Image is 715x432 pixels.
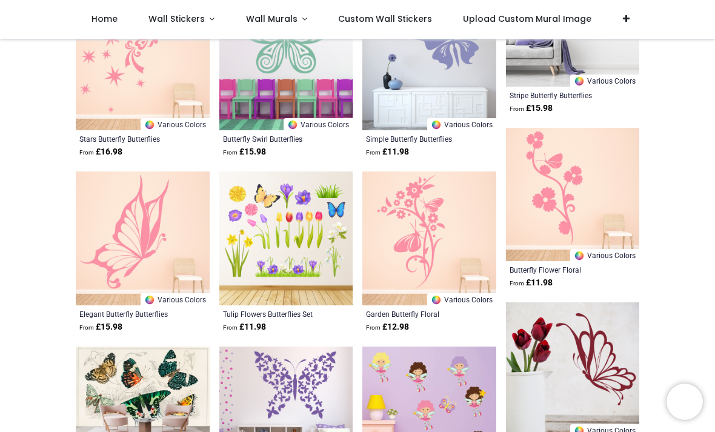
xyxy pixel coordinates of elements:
[79,149,94,156] span: From
[144,119,155,130] img: Color Wheel
[366,146,409,158] strong: £ 11.98
[570,75,639,87] a: Various Colors
[506,128,640,262] img: Butterfly Flower Floral Butterflies Wall Sticker
[246,13,298,25] span: Wall Murals
[510,90,611,100] a: Stripe Butterfly Butterflies
[91,13,118,25] span: Home
[223,324,238,331] span: From
[79,321,122,333] strong: £ 15.98
[510,105,524,112] span: From
[510,265,611,274] a: Butterfly Flower Floral Butterflies
[463,13,591,25] span: Upload Custom Mural Image
[431,294,442,305] img: Color Wheel
[570,249,639,261] a: Various Colors
[223,134,324,144] a: Butterfly Swirl Butterflies
[366,309,467,319] a: Garden Butterfly Floral Butterflies
[574,76,585,87] img: Color Wheel
[141,118,210,130] a: Various Colors
[366,149,381,156] span: From
[223,146,266,158] strong: £ 15.98
[148,13,205,25] span: Wall Stickers
[510,280,524,287] span: From
[366,134,467,144] a: Simple Butterfly Butterflies
[79,324,94,331] span: From
[79,146,122,158] strong: £ 16.98
[284,118,353,130] a: Various Colors
[427,293,496,305] a: Various Colors
[223,309,324,319] a: Tulip Flowers Butterflies Set
[366,324,381,331] span: From
[219,171,353,305] img: Tulip Flowers Butterflies Wall Sticker Set
[427,118,496,130] a: Various Colors
[223,321,266,333] strong: £ 11.98
[431,119,442,130] img: Color Wheel
[510,277,553,289] strong: £ 11.98
[287,119,298,130] img: Color Wheel
[338,13,432,25] span: Custom Wall Stickers
[144,294,155,305] img: Color Wheel
[574,250,585,261] img: Color Wheel
[141,293,210,305] a: Various Colors
[510,102,553,115] strong: £ 15.98
[223,149,238,156] span: From
[79,134,181,144] a: Stars Butterfly Butterflies
[366,321,409,333] strong: £ 12.98
[667,384,703,420] iframe: Brevo live chat
[76,171,210,305] img: Elegant Butterfly Butterflies Wall Sticker
[79,309,181,319] a: Elegant Butterfly Butterflies
[362,171,496,305] img: Garden Butterfly Floral Butterflies Wall Sticker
